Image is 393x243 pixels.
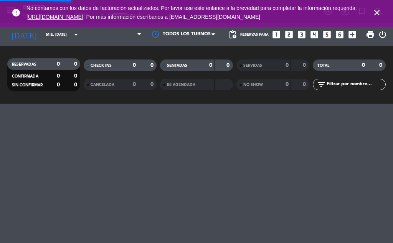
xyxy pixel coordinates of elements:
[150,82,155,87] strong: 0
[297,30,307,40] i: looks_3
[71,30,81,39] i: arrow_drop_down
[303,63,307,68] strong: 0
[57,82,60,88] strong: 0
[150,63,155,68] strong: 0
[243,83,263,87] span: NO SHOW
[317,80,326,89] i: filter_list
[74,73,79,79] strong: 0
[57,73,60,79] strong: 0
[209,63,212,68] strong: 0
[167,64,187,68] span: SENTADAS
[362,63,365,68] strong: 0
[6,27,42,42] i: [DATE]
[335,30,345,40] i: looks_6
[226,63,231,68] strong: 0
[12,83,43,87] span: SIN CONFIRMAR
[240,33,269,37] span: Reservas para
[74,82,79,88] strong: 0
[167,83,195,87] span: RE AGENDADA
[347,30,357,40] i: add_box
[12,63,36,66] span: RESERVADAS
[378,30,387,39] i: power_settings_new
[91,64,112,68] span: CHECK INS
[26,14,83,20] a: [URL][DOMAIN_NAME]
[12,8,21,17] i: error
[378,23,387,46] div: LOG OUT
[366,30,375,39] span: print
[12,74,38,78] span: CONFIRMADA
[26,5,357,20] span: No contamos con los datos de facturación actualizados. Por favor use este enlance a la brevedad p...
[57,61,60,67] strong: 0
[228,30,237,39] span: pending_actions
[74,61,79,67] strong: 0
[133,82,136,87] strong: 0
[286,63,289,68] strong: 0
[271,30,281,40] i: looks_one
[133,63,136,68] strong: 0
[83,14,260,20] a: . Por más información escríbanos a [EMAIL_ADDRESS][DOMAIN_NAME]
[326,80,385,89] input: Filtrar por nombre...
[372,8,381,17] i: close
[303,82,307,87] strong: 0
[286,82,289,87] strong: 0
[317,64,329,68] span: TOTAL
[322,30,332,40] i: looks_5
[379,63,384,68] strong: 0
[243,64,262,68] span: SERVIDAS
[91,83,114,87] span: CANCELADA
[309,30,319,40] i: looks_4
[284,30,294,40] i: looks_two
